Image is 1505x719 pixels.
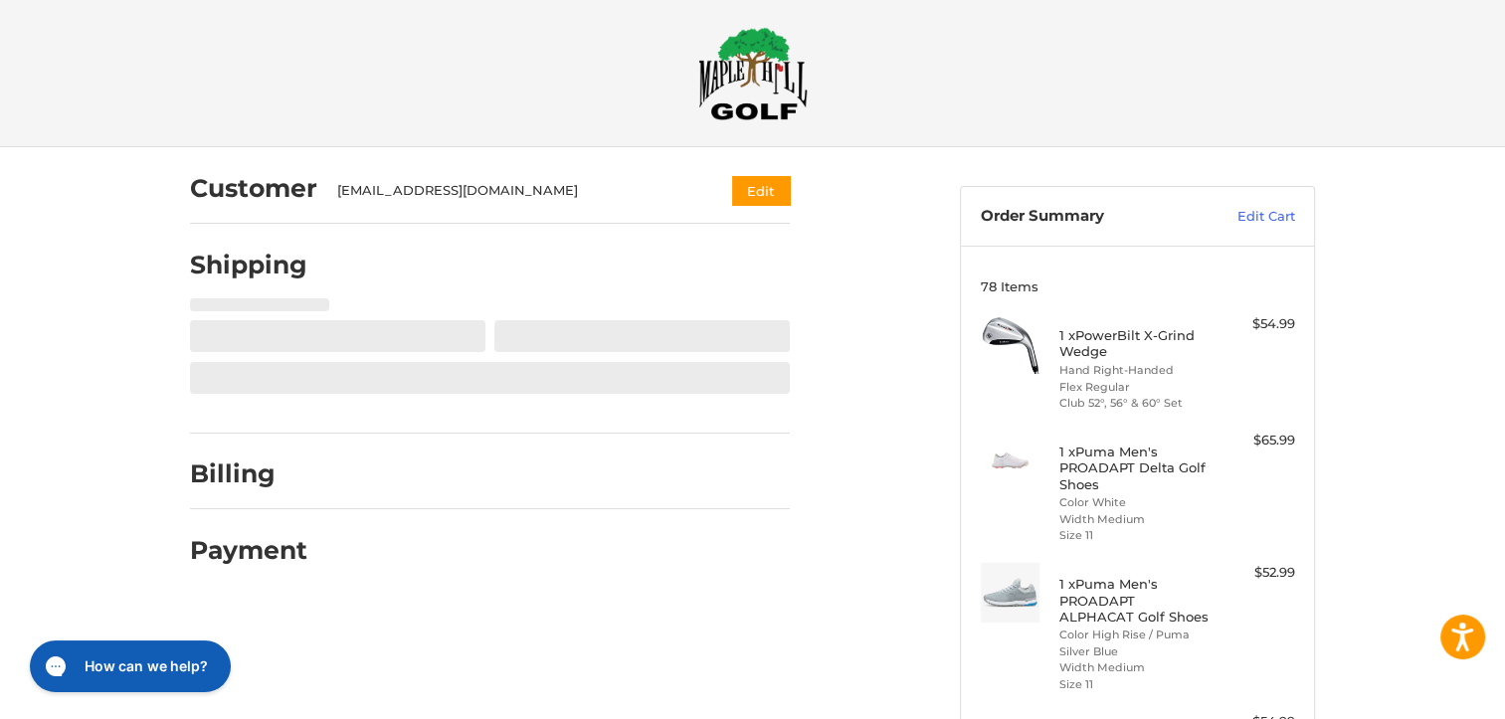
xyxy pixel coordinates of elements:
iframe: Google Customer Reviews [1341,665,1505,719]
h2: Payment [190,535,307,566]
h2: Customer [190,173,317,204]
iframe: Gorgias live chat messenger [20,633,236,699]
h4: 1 x Puma Men's PROADAPT Delta Golf Shoes [1059,444,1212,492]
div: $52.99 [1217,563,1295,583]
h3: 78 Items [981,278,1295,294]
img: Maple Hill Golf [698,27,808,120]
h3: Order Summary [981,207,1195,227]
li: Club 52°, 56° & 60° Set [1059,395,1212,412]
h4: 1 x Puma Men's PROADAPT ALPHACAT Golf Shoes [1059,576,1212,625]
h4: 1 x PowerBilt X-Grind Wedge [1059,327,1212,360]
button: Edit [732,176,790,205]
div: [EMAIL_ADDRESS][DOMAIN_NAME] [337,181,694,201]
li: Color High Rise / Puma Silver Blue [1059,627,1212,659]
li: Width Medium [1059,511,1212,528]
li: Hand Right-Handed [1059,362,1212,379]
li: Color White [1059,494,1212,511]
h2: Billing [190,458,306,489]
li: Size 11 [1059,527,1212,544]
li: Flex Regular [1059,379,1212,396]
div: $54.99 [1217,314,1295,334]
div: $65.99 [1217,431,1295,450]
a: Edit Cart [1195,207,1295,227]
h2: Shipping [190,250,307,280]
li: Width Medium [1059,659,1212,676]
li: Size 11 [1059,676,1212,693]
